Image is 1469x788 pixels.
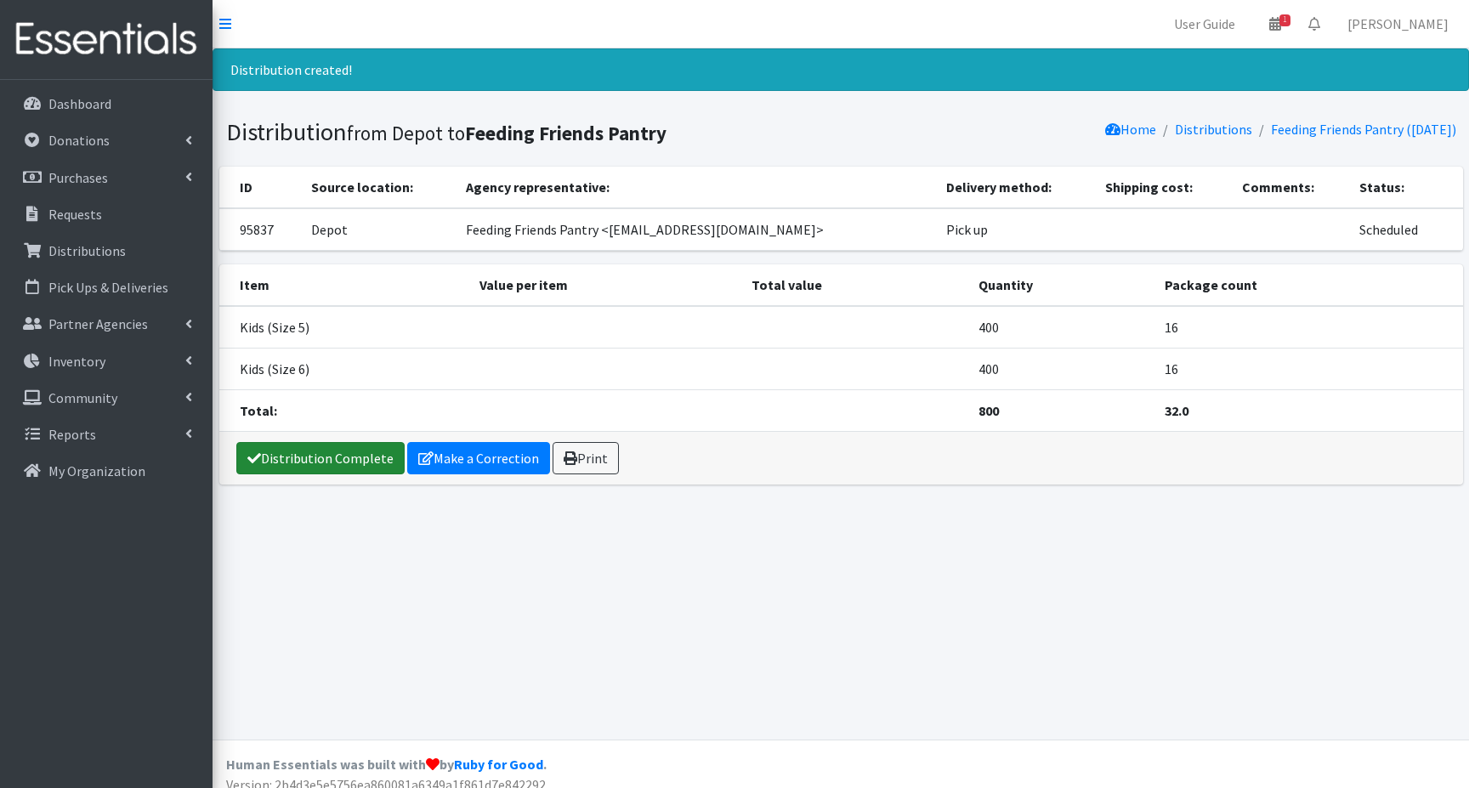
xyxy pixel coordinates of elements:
[456,167,935,208] th: Agency representative:
[1154,348,1462,389] td: 16
[1175,121,1252,138] a: Distributions
[219,348,470,389] td: Kids (Size 6)
[1279,14,1290,26] span: 1
[7,11,206,68] img: HumanEssentials
[936,208,1096,251] td: Pick up
[219,306,470,349] td: Kids (Size 5)
[240,402,277,419] strong: Total:
[226,117,835,147] h1: Distribution
[48,242,126,259] p: Distributions
[48,353,105,370] p: Inventory
[1271,121,1456,138] a: Feeding Friends Pantry ([DATE])
[7,197,206,231] a: Requests
[7,270,206,304] a: Pick Ups & Deliveries
[1334,7,1462,41] a: [PERSON_NAME]
[1256,7,1295,41] a: 1
[219,208,301,251] td: 95837
[48,462,145,479] p: My Organization
[465,121,666,145] b: Feeding Friends Pantry
[301,208,457,251] td: Depot
[7,344,206,378] a: Inventory
[226,756,547,773] strong: Human Essentials was built with by .
[1349,208,1462,251] td: Scheduled
[48,426,96,443] p: Reports
[936,167,1096,208] th: Delivery method:
[213,48,1469,91] div: Distribution created!
[7,234,206,268] a: Distributions
[1095,167,1232,208] th: Shipping cost:
[968,348,1155,389] td: 400
[48,132,110,149] p: Donations
[301,167,457,208] th: Source location:
[48,279,168,296] p: Pick Ups & Deliveries
[968,306,1155,349] td: 400
[1105,121,1156,138] a: Home
[978,402,999,419] strong: 800
[236,442,405,474] a: Distribution Complete
[219,264,470,306] th: Item
[48,206,102,223] p: Requests
[347,121,666,145] small: from Depot to
[1154,264,1462,306] th: Package count
[7,87,206,121] a: Dashboard
[456,208,935,251] td: Feeding Friends Pantry <[EMAIL_ADDRESS][DOMAIN_NAME]>
[7,307,206,341] a: Partner Agencies
[7,161,206,195] a: Purchases
[1349,167,1462,208] th: Status:
[48,95,111,112] p: Dashboard
[7,381,206,415] a: Community
[1160,7,1249,41] a: User Guide
[1154,306,1462,349] td: 16
[48,315,148,332] p: Partner Agencies
[7,417,206,451] a: Reports
[454,756,543,773] a: Ruby for Good
[741,264,968,306] th: Total value
[219,167,301,208] th: ID
[48,389,117,406] p: Community
[968,264,1155,306] th: Quantity
[407,442,550,474] a: Make a Correction
[1232,167,1349,208] th: Comments:
[1165,402,1188,419] strong: 32.0
[7,123,206,157] a: Donations
[469,264,741,306] th: Value per item
[553,442,619,474] a: Print
[7,454,206,488] a: My Organization
[48,169,108,186] p: Purchases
